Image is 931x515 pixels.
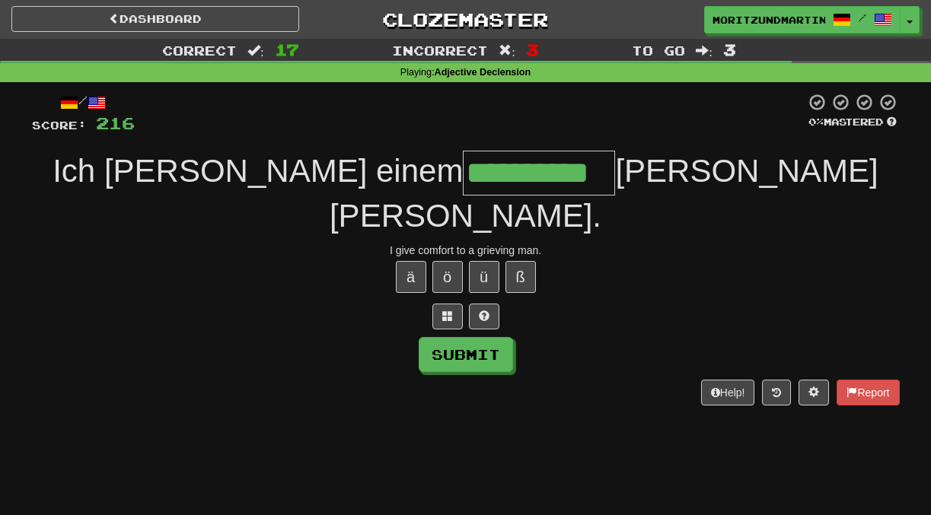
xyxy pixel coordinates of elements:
span: : [499,44,515,57]
button: Switch sentence to multiple choice alt+p [432,304,463,329]
strong: Adjective Declension [435,67,531,78]
a: MoritzUndMartin / [704,6,901,33]
button: Round history (alt+y) [762,380,791,405]
span: Correct [162,43,237,58]
span: / [859,12,866,23]
button: Help! [701,380,755,405]
span: 0 % [808,116,824,128]
a: Clozemaster [322,6,610,33]
button: Submit [419,337,513,372]
button: ß [505,261,536,293]
span: 3 [723,40,736,59]
span: : [696,44,713,57]
button: Single letter hint - you only get 1 per sentence and score half the points! alt+h [469,304,499,329]
span: Incorrect [392,43,488,58]
span: Ich [PERSON_NAME] einem [53,153,463,189]
span: MoritzUndMartin [713,13,825,27]
span: : [247,44,264,57]
span: 17 [275,40,299,59]
div: / [32,93,135,112]
a: Dashboard [11,6,299,32]
div: Mastered [805,116,900,129]
span: To go [632,43,685,58]
button: ü [469,261,499,293]
button: ä [396,261,426,293]
button: Report [837,380,899,405]
span: Score: [32,119,87,132]
span: [PERSON_NAME] [PERSON_NAME]. [330,153,878,234]
button: ö [432,261,463,293]
div: I give comfort to a grieving man. [32,243,900,258]
span: 216 [96,113,135,132]
span: 3 [526,40,539,59]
